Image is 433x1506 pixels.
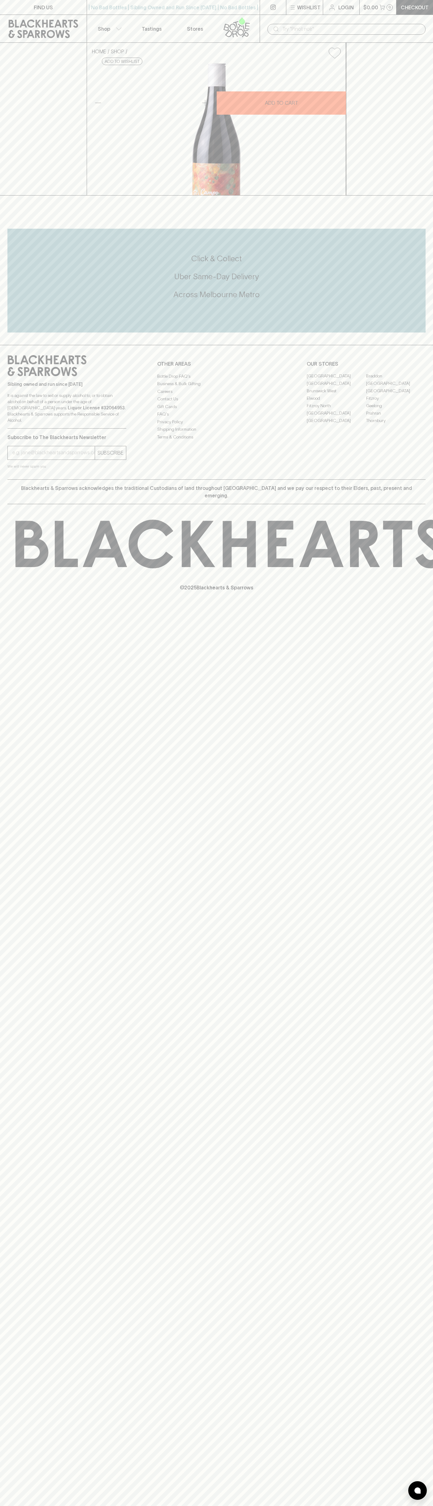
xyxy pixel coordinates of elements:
button: Add to wishlist [326,45,343,61]
a: Stores [173,15,217,42]
a: Braddon [366,372,426,380]
a: Brunswick West [307,387,366,395]
p: We will never spam you [7,463,126,469]
h5: Uber Same-Day Delivery [7,271,426,282]
a: Fitzroy North [307,402,366,410]
p: OTHER AREAS [157,360,276,368]
input: Try "Pinot noir" [282,24,421,34]
a: [GEOGRAPHIC_DATA] [307,372,366,380]
a: Elwood [307,395,366,402]
a: Gift Cards [157,403,276,410]
a: [GEOGRAPHIC_DATA] [307,410,366,417]
a: Tastings [130,15,173,42]
p: ADD TO CART [265,99,298,107]
a: Prahran [366,410,426,417]
p: Wishlist [297,4,321,11]
p: SUBSCRIBE [97,449,123,456]
button: SUBSCRIBE [95,446,126,460]
a: Contact Us [157,395,276,403]
img: bubble-icon [414,1487,421,1494]
p: Blackhearts & Sparrows acknowledges the traditional Custodians of land throughout [GEOGRAPHIC_DAT... [12,484,421,499]
a: Careers [157,388,276,395]
button: ADD TO CART [217,91,346,115]
p: Login [338,4,354,11]
p: It is against the law to sell or supply alcohol to, or to obtain alcohol on behalf of a person un... [7,392,126,423]
div: Call to action block [7,229,426,332]
a: [GEOGRAPHIC_DATA] [366,380,426,387]
p: Tastings [142,25,162,33]
p: 0 [388,6,391,9]
p: $0.00 [363,4,378,11]
p: Sibling owned and run since [DATE] [7,381,126,387]
a: [GEOGRAPHIC_DATA] [307,380,366,387]
p: FIND US [34,4,53,11]
p: OUR STORES [307,360,426,368]
h5: Click & Collect [7,253,426,264]
a: Business & Bulk Gifting [157,380,276,388]
p: Stores [187,25,203,33]
a: Bottle Drop FAQ's [157,372,276,380]
a: Geelong [366,402,426,410]
a: Thornbury [366,417,426,425]
a: [GEOGRAPHIC_DATA] [366,387,426,395]
a: FAQ's [157,411,276,418]
a: SHOP [111,49,124,54]
p: Checkout [401,4,429,11]
input: e.g. jane@blackheartsandsparrows.com.au [12,448,95,458]
h5: Across Melbourne Metro [7,289,426,300]
strong: Liquor License #32064953 [68,405,125,410]
a: Fitzroy [366,395,426,402]
img: 35625.png [87,64,346,195]
a: [GEOGRAPHIC_DATA] [307,417,366,425]
a: Shipping Information [157,426,276,433]
button: Add to wishlist [102,58,142,65]
a: Terms & Conditions [157,433,276,441]
a: HOME [92,49,106,54]
button: Shop [87,15,130,42]
p: Subscribe to The Blackhearts Newsletter [7,434,126,441]
a: Privacy Policy [157,418,276,425]
p: Shop [98,25,110,33]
